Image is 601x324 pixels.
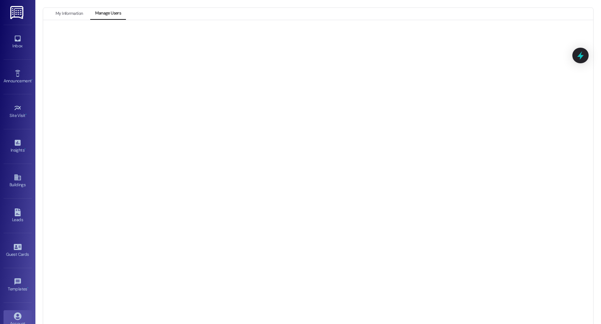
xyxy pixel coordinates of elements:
[4,171,32,190] a: Buildings
[51,8,88,20] button: My Information
[10,6,25,19] img: ResiDesk Logo
[58,35,591,319] iframe: retool
[31,77,33,82] span: •
[4,241,32,260] a: Guest Cards
[4,33,32,52] a: Inbox
[4,206,32,225] a: Leads
[4,137,32,156] a: Insights •
[25,112,27,117] span: •
[90,8,126,20] button: Manage Users
[27,285,28,290] span: •
[4,276,32,295] a: Templates •
[24,147,25,152] span: •
[4,102,32,121] a: Site Visit •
